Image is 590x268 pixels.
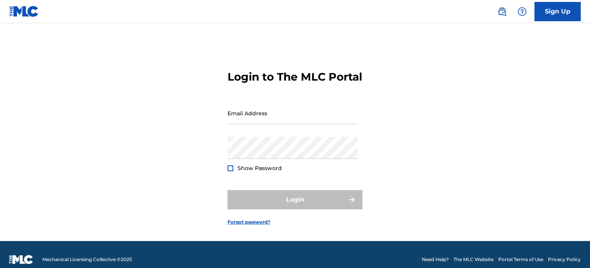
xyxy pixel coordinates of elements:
[551,231,590,268] iframe: Chat Widget
[238,165,282,172] span: Show Password
[453,256,494,263] a: The MLC Website
[9,6,39,17] img: MLC Logo
[494,4,510,19] a: Public Search
[498,256,543,263] a: Portal Terms of Use
[497,7,507,16] img: search
[518,7,527,16] img: help
[42,256,132,263] span: Mechanical Licensing Collective © 2025
[422,256,449,263] a: Need Help?
[228,70,362,84] h3: Login to The MLC Portal
[548,256,581,263] a: Privacy Policy
[9,255,33,264] img: logo
[514,4,530,19] div: Help
[228,219,270,226] a: Forgot password?
[534,2,581,21] a: Sign Up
